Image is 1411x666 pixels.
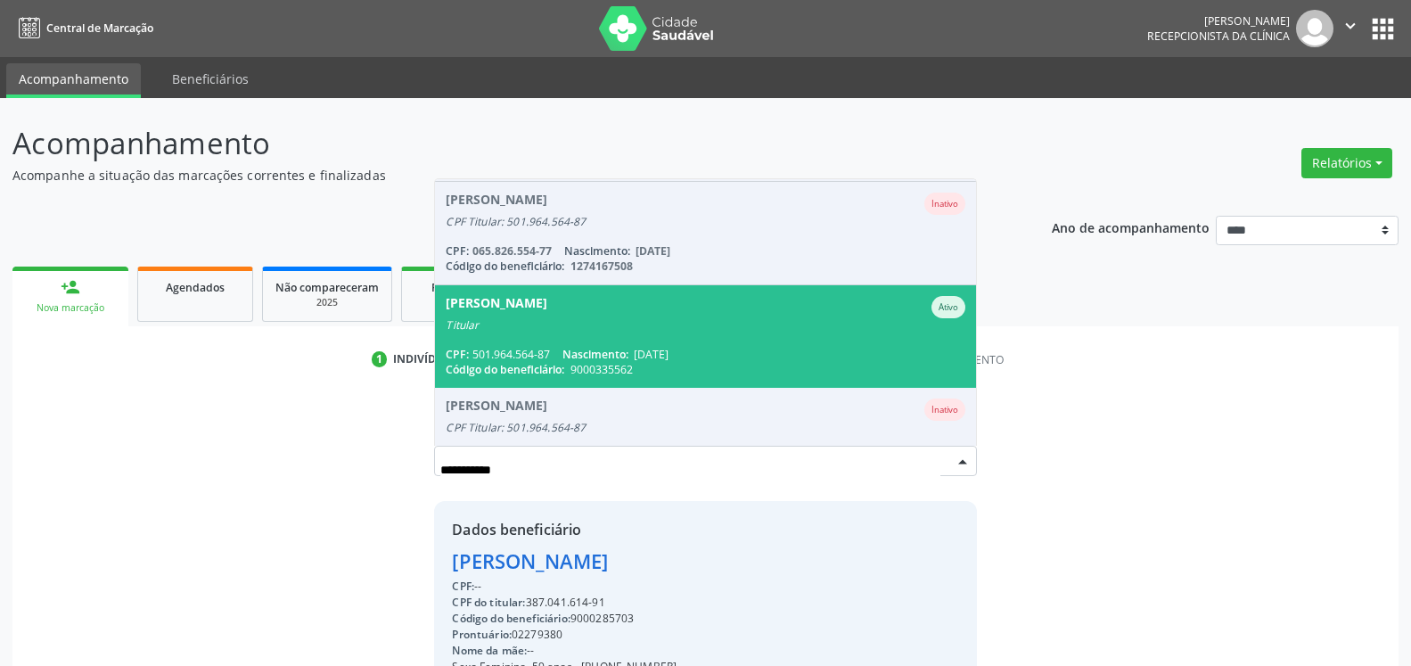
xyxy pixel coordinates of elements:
[275,280,379,295] span: Não compareceram
[452,611,936,627] div: 9000285703
[1333,10,1367,47] button: 
[61,277,80,297] div: person_add
[446,347,469,362] span: CPF:
[46,21,153,36] span: Central de Marcação
[372,351,388,367] div: 1
[166,280,225,295] span: Agendados
[414,296,504,309] div: 2025
[6,63,141,98] a: Acompanhamento
[562,347,628,362] span: Nascimento:
[25,301,116,315] div: Nova marcação
[452,579,474,594] span: CPF:
[634,347,669,362] span: [DATE]
[1147,29,1290,44] span: Recepcionista da clínica
[452,519,936,540] div: Dados beneficiário
[160,63,261,95] a: Beneficiários
[452,643,527,658] span: Nome da mãe:
[1052,216,1210,238] p: Ano de acompanhamento
[570,362,633,377] span: 9000335562
[12,121,983,166] p: Acompanhamento
[1301,148,1392,178] button: Relatórios
[452,643,936,659] div: --
[393,351,453,367] div: Indivíduo
[452,579,936,595] div: --
[1341,16,1360,36] i: 
[452,547,936,576] div: [PERSON_NAME]
[1296,10,1333,47] img: img
[1367,13,1399,45] button: apps
[452,595,936,611] div: 387.041.614-91
[452,595,525,610] span: CPF do titular:
[446,362,564,377] span: Código do beneficiário:
[939,301,958,313] small: Ativo
[452,627,936,643] div: 02279380
[452,627,512,642] span: Prontuário:
[12,166,983,185] p: Acompanhe a situação das marcações correntes e finalizadas
[1147,13,1290,29] div: [PERSON_NAME]
[275,296,379,309] div: 2025
[452,611,570,626] span: Código do beneficiário:
[431,280,487,295] span: Resolvidos
[12,13,153,43] a: Central de Marcação
[446,347,964,362] div: 501.964.564-87
[446,296,547,318] div: [PERSON_NAME]
[446,318,964,333] div: Titular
